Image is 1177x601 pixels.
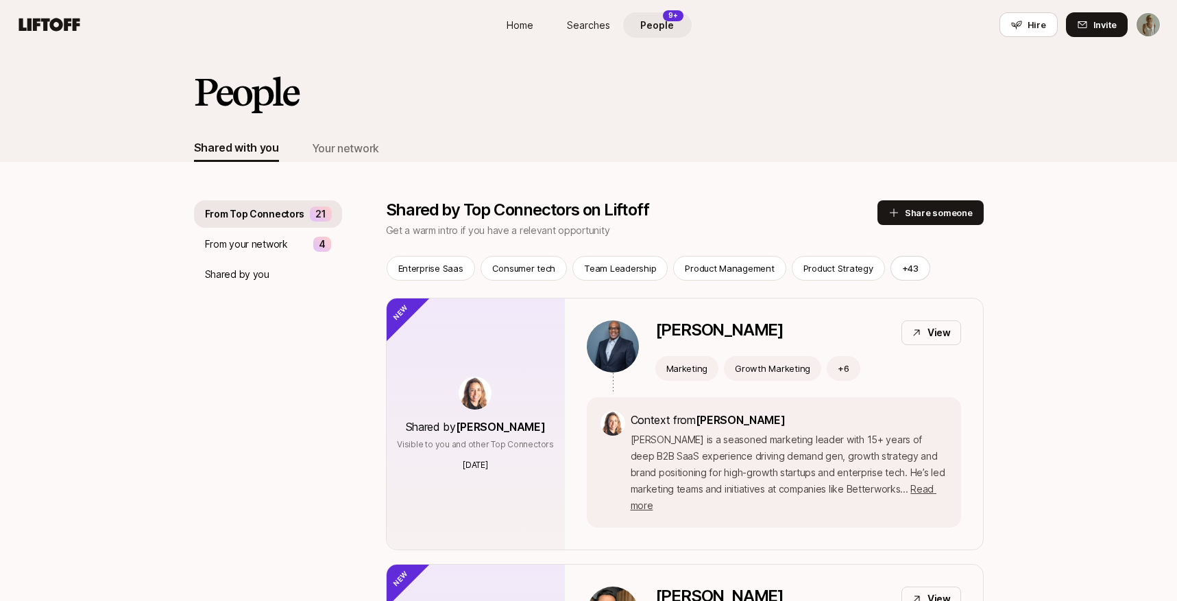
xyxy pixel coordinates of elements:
[640,18,674,32] span: People
[397,438,554,451] p: Visible to you and other Top Connectors
[567,18,610,32] span: Searches
[312,134,379,162] button: Your network
[459,377,492,410] img: 5b4e8e9c_3b7b_4d72_a69f_7f4659b27c66.jpg
[587,320,639,373] img: d4a00215_5f96_486f_9846_edc73dbf65d7.jpg
[319,236,326,252] p: 4
[386,298,984,550] a: Shared by[PERSON_NAME]Visible to you and other Top Connectors[DATE][PERSON_NAME]ViewMarketingGrow...
[890,256,930,281] button: +43
[623,12,692,38] a: People9+
[205,266,269,283] p: Shared by you
[1093,18,1117,32] span: Invite
[1028,18,1046,32] span: Hire
[696,413,786,427] span: [PERSON_NAME]
[363,275,431,343] div: New
[463,459,488,471] p: [DATE]
[655,320,784,340] p: [PERSON_NAME]
[194,71,298,113] h2: People
[685,261,774,275] p: Product Management
[386,222,877,239] p: Get a warm intro if you have a relevant opportunity
[1137,13,1160,36] img: Ashlea Sommer
[1136,12,1161,37] button: Ashlea Sommer
[555,12,623,38] a: Searches
[1066,12,1128,37] button: Invite
[486,12,555,38] a: Home
[194,134,279,162] button: Shared with you
[406,418,546,436] p: Shared by
[631,432,947,514] p: [PERSON_NAME] is a seasoned marketing leader with 15+ years of deep B2B SaaS experience driving d...
[927,325,951,341] p: View
[666,362,708,375] p: Marketing
[507,18,533,32] span: Home
[600,411,625,436] img: 5b4e8e9c_3b7b_4d72_a69f_7f4659b27c66.jpg
[386,200,877,220] p: Shared by Top Connectors on Liftoff
[803,261,873,275] p: Product Strategy
[398,261,463,275] p: Enterprise Saas
[456,420,546,434] span: [PERSON_NAME]
[735,362,810,375] p: Growth Marketing
[668,10,678,21] p: 9+
[877,200,984,225] button: Share someone
[827,356,860,381] button: +6
[312,139,379,157] div: Your network
[492,261,556,275] p: Consumer tech
[315,206,326,222] p: 21
[999,12,1058,37] button: Hire
[205,206,305,222] p: From Top Connectors
[584,261,656,275] p: Team Leadership
[631,411,947,429] p: Context from
[194,139,279,156] div: Shared with you
[205,236,288,252] p: From your network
